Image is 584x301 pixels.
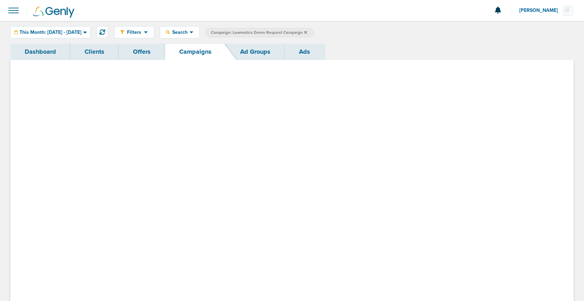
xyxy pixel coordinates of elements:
span: This Month: [DATE] - [DATE] [19,30,81,35]
img: Genly [33,7,74,18]
a: Ad Groups [226,44,285,60]
a: Clients [70,44,119,60]
span: Filters [124,29,144,35]
span: Search [170,29,190,35]
a: Offers [119,44,165,60]
a: Campaigns [165,44,226,60]
span: Campaign: Lawmatics Demo Request Campaign [211,30,307,36]
span: [PERSON_NAME] [519,8,563,13]
a: Ads [285,44,324,60]
a: Dashboard [10,44,70,60]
